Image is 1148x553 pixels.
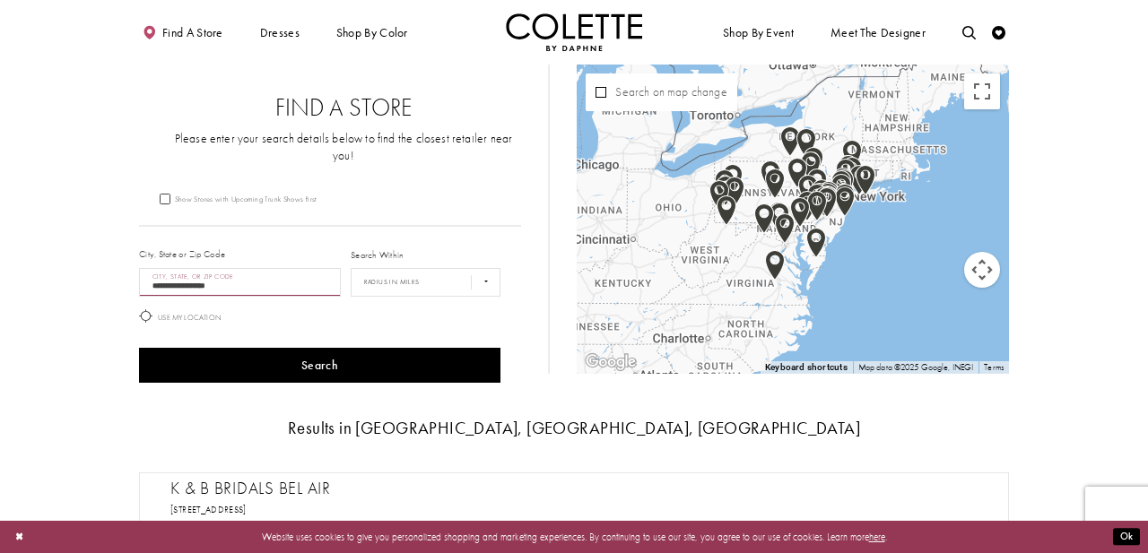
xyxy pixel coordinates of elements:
img: Google Image #97 [856,165,875,195]
img: Google Image #90 [717,195,736,226]
img: Google Image #57 [807,184,827,214]
a: here [869,531,885,543]
img: Google Image #82 [796,128,816,159]
label: Search Within [351,248,404,262]
h3: Results in [GEOGRAPHIC_DATA], [GEOGRAPHIC_DATA], [GEOGRAPHIC_DATA] [139,419,1009,437]
button: Close Dialog [8,525,30,549]
img: Google Image #91 [716,176,735,206]
img: Google Image #80 [833,168,853,198]
img: Google Image #89 [842,157,862,187]
input: City, State, or ZIP Code [139,268,341,297]
img: Google Image #56 [770,203,789,233]
img: Google Image #95 [842,140,862,170]
a: Visit Home Page [506,13,642,51]
img: Google Image #58 [807,191,827,221]
a: Find a store [139,13,226,51]
button: Keyboard shortcuts [765,361,848,374]
img: Google Image #59 [765,168,785,199]
button: Submit Dialog [1113,529,1140,546]
span: Shop By Event [719,13,796,51]
button: Map camera controls [964,252,1000,288]
img: Google Image #96 [709,180,729,211]
span: Find a store [162,26,223,39]
img: Google Image #85 [725,177,744,207]
img: Google Image #64 [807,168,827,199]
p: Please enter your search details below to find the closest retailer near you! [166,131,520,165]
img: Google Image #141 [581,350,640,374]
img: Colette by Daphne [506,13,642,51]
span: Map data ©2025 Google, INEGI [858,361,974,373]
span: Dresses [257,13,303,51]
span: Meet the designer [831,26,926,39]
a: [STREET_ADDRESS] [170,504,247,515]
button: Search [139,348,500,383]
span: Dresses [260,26,300,39]
img: Google Image #93 [849,165,869,195]
img: Google Image #66 [817,187,837,218]
img: Google Image #84 [780,126,800,157]
img: Google Image #78 [835,186,855,217]
img: Google Image #73 [801,151,821,182]
h2: K & B BRIDALS BEL AIR [170,479,991,499]
h2: Find a Store [166,94,520,121]
select: Radius In Miles [351,268,500,296]
img: Google Image #70 [818,183,838,213]
img: Google Image #69 [761,160,780,191]
span: Shop By Event [723,26,794,39]
img: Google Image #53 [797,191,817,221]
img: Google Image #88 [723,164,743,194]
img: Google Image #79 [835,184,855,214]
a: Terms (opens in new tab) [984,361,1004,373]
img: Google Image #72 [819,181,839,212]
img: Google Image #54 [798,175,818,205]
img: Google Image #62 [812,179,831,210]
a: Check Wishlist [988,13,1009,51]
img: Google Image #63 [775,213,795,244]
img: Google Image #87 [839,155,858,186]
img: Google Image #76 [831,174,851,204]
span: Shop by color [333,13,411,51]
img: Google Image #75 [806,228,826,258]
p: Website uses cookies to give you personalized shopping and marketing experiences. By continuing t... [98,528,1050,546]
img: Google Image #92 [765,250,785,281]
img: Google Image #68 [754,203,774,234]
span: Shop by color [336,26,408,39]
label: City, State or Zip Code [139,247,225,261]
span: Collections: [170,519,251,534]
div: Map with store locations [577,65,1009,374]
img: Google Image #94 [715,169,735,200]
a: Visit Colette by Daphne page [254,519,459,534]
img: Google Image #74 [804,147,823,177]
img: Google Image #61 [787,158,807,188]
img: Google Image #52 [790,197,810,228]
img: Google Image #83 [836,159,856,189]
button: Toggle fullscreen view [964,73,1000,109]
img: Google Image #65 [814,186,834,217]
a: Toggle search [959,13,979,51]
a: Open this area in Google Maps (opens a new window) [581,350,640,374]
img: Google Image #77 [831,170,851,201]
a: Meet the designer [827,13,929,51]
